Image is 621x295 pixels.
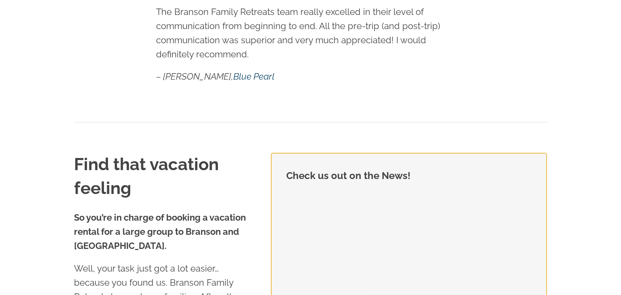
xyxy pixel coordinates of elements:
strong: Check us out on the News! [286,170,410,181]
strong: Find that vacation feeling [74,154,219,198]
em: – [PERSON_NAME], [156,71,275,82]
p: The Branson Family Retreats team really excelled in their level of communication from beginning t... [156,5,465,62]
strong: So you’re in charge of booking a vacation rental for a large group to Branson and [GEOGRAPHIC_DATA]. [74,212,246,251]
a: Blue Pearl [233,71,275,82]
